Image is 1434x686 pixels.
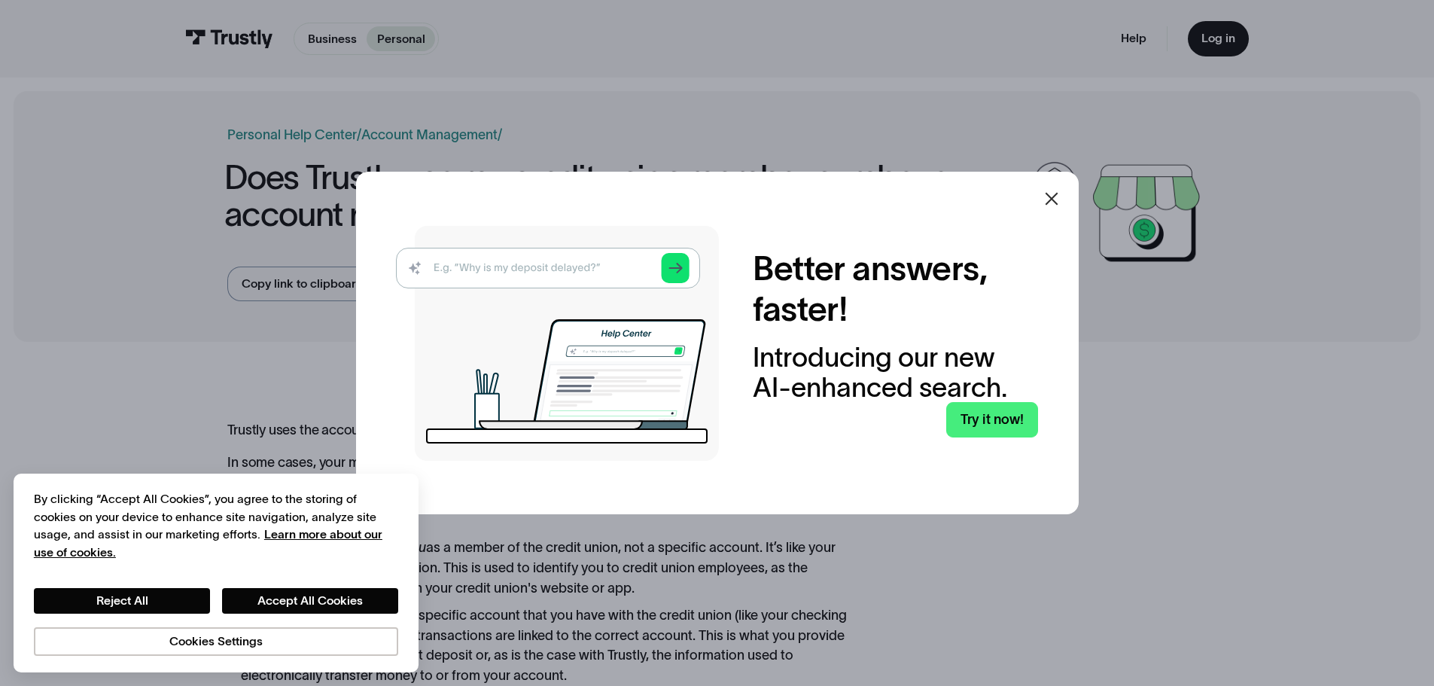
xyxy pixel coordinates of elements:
[34,588,210,614] button: Reject All
[753,343,1038,402] div: Introducing our new AI-enhanced search.
[34,490,398,655] div: Privacy
[14,474,419,672] div: Cookie banner
[34,490,398,561] div: By clicking “Accept All Cookies”, you agree to the storing of cookies on your device to enhance s...
[753,248,1038,330] h2: Better answers, faster!
[34,627,398,656] button: Cookies Settings
[946,402,1038,438] a: Try it now!
[222,588,398,614] button: Accept All Cookies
